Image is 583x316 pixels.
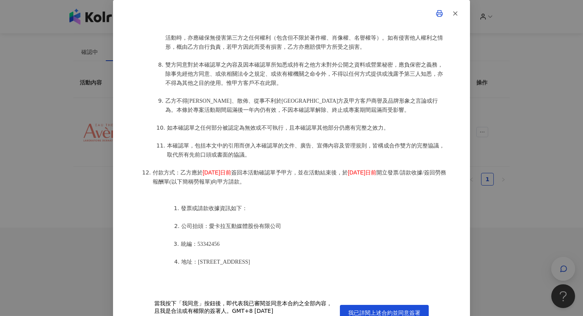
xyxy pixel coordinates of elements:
[165,98,438,113] span: 乙方不得[PERSON_NAME]、散佈、從事不利於[GEOGRAPHIC_DATA]方及甲方客戶商譽及品牌形象之言論或行為。本條於專案活動期間屆滿後一年內仍有效，不因本確認單解除、終止或專案期...
[153,170,203,176] span: 付款方式：乙方應於
[154,300,334,315] div: 當我按下「我同意」按鈕後，即代表我已審閱並同意本合約之全部內容，且我是合法或有權限的簽署人。 GMT+8 [DATE]
[167,143,445,158] span: 本確認單，包括本文中的引用而併入本確認單的文件、廣告、宣傳內容及管理規則，皆構成合作雙方的完整協議，取代所有先前口頭或書面的協議。
[181,205,247,211] span: 發票或請款收據資訊如下：
[165,26,443,50] span: 乙方基於自身之創作專業執行本專案活動，非基於合理之理由，甲方不得干預乙方創作自主性。乙方於執行本專案活動時，亦應確保無侵害第三方之任何權利（包含但不限於著作權、肖像權、名譽權等）。如有侵害他人權...
[348,310,420,316] span: 我已詳閱上述合約並同意簽署
[165,62,443,86] span: 雙方同意對於本確認單之內容及因本確認單所知悉或持有之他方未對外公開之資料或營業秘密，應負保密之義務，除事先經他方同意、或依相關法令之規定、或依有權機關之命令外，不得以任何方式提供或洩露予第三人知...
[181,241,220,247] span: 統編：53342456
[203,169,231,176] span: [DATE]日前
[231,170,348,176] span: 簽回本活動確認單予甲方，並在活動結束後，於
[348,169,376,176] span: [DATE]日前
[181,259,250,265] span: 地址：[STREET_ADDRESS]
[181,223,281,229] span: 公司抬頭：愛卡拉互動媒體股份有限公司
[167,125,389,131] span: 如本確認單之任何部分被認定為無效或不可執行，且本確認單其他部分仍應有完整之效力。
